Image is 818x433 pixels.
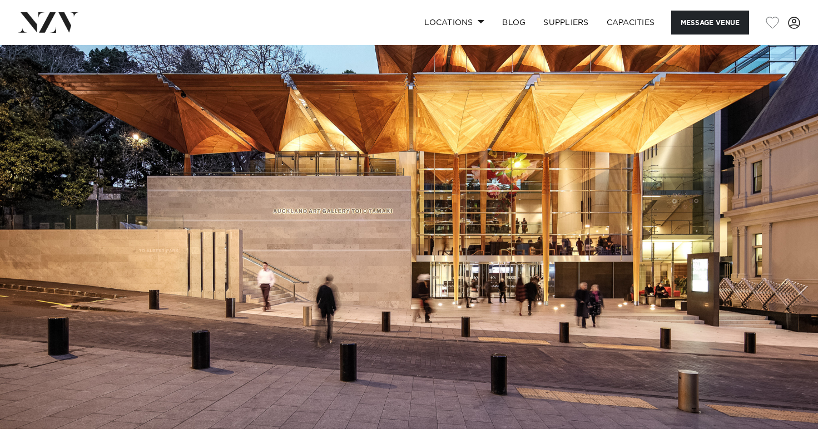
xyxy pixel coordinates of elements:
[598,11,664,35] a: Capacities
[493,11,534,35] a: BLOG
[534,11,597,35] a: SUPPLIERS
[671,11,749,35] button: Message Venue
[18,12,78,32] img: nzv-logo.png
[415,11,493,35] a: Locations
